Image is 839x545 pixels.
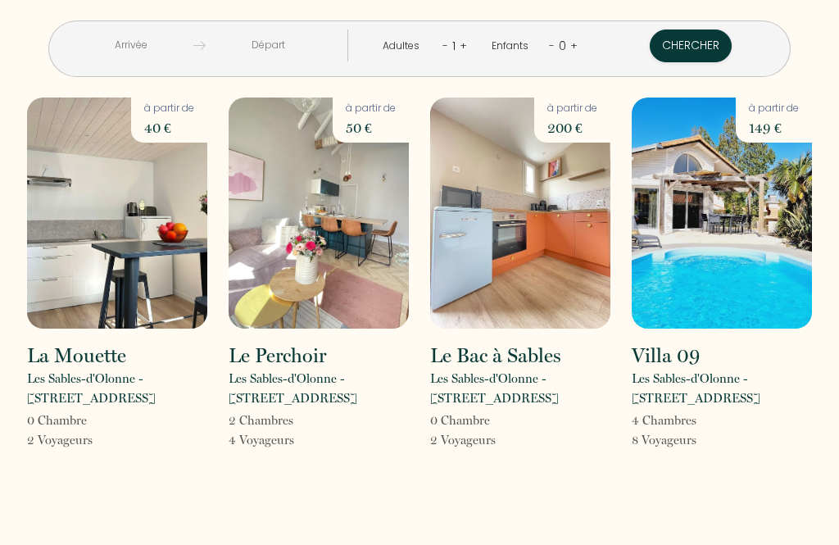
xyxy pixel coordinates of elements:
[430,411,496,430] p: 0 Chambre
[27,411,93,430] p: 0 Chambre
[632,346,701,366] h2: Villa 09
[555,33,570,59] div: 0
[632,98,812,329] img: rental-image
[193,39,206,52] img: guests
[650,30,732,62] button: Chercher
[27,346,126,366] h2: La Mouette
[430,369,610,408] p: Les Sables-d'Olonne - [STREET_ADDRESS]
[448,33,460,59] div: 1
[460,38,467,53] a: +
[144,101,194,116] p: à partir de
[229,430,294,450] p: 4 Voyageur
[547,116,597,139] p: 200 €
[549,38,555,53] a: -
[632,430,696,450] p: 8 Voyageur
[27,430,93,450] p: 2 Voyageur
[632,411,696,430] p: 4 Chambre
[547,101,597,116] p: à partir de
[692,413,696,428] span: s
[632,369,812,408] p: Les Sables-d'Olonne - [STREET_ADDRESS]
[288,413,293,428] span: s
[491,433,496,447] span: s
[229,369,409,408] p: Les Sables-d'Olonne - [STREET_ADDRESS]
[346,101,396,116] p: à partir de
[206,30,331,61] input: Départ
[289,433,294,447] span: s
[692,433,696,447] span: s
[430,98,610,329] img: rental-image
[442,38,448,53] a: -
[383,39,425,54] div: Adultes
[749,116,799,139] p: 149 €
[88,433,93,447] span: s
[229,411,294,430] p: 2 Chambre
[492,39,534,54] div: Enfants
[144,116,194,139] p: 40 €
[430,430,496,450] p: 2 Voyageur
[229,98,409,329] img: rental-image
[27,98,207,329] img: rental-image
[749,101,799,116] p: à partir de
[430,346,561,366] h2: Le Bac à Sables
[570,38,578,53] a: +
[346,116,396,139] p: 50 €
[27,369,207,408] p: Les Sables-d'Olonne - [STREET_ADDRESS]
[68,30,193,61] input: Arrivée
[229,346,326,366] h2: Le Perchoir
